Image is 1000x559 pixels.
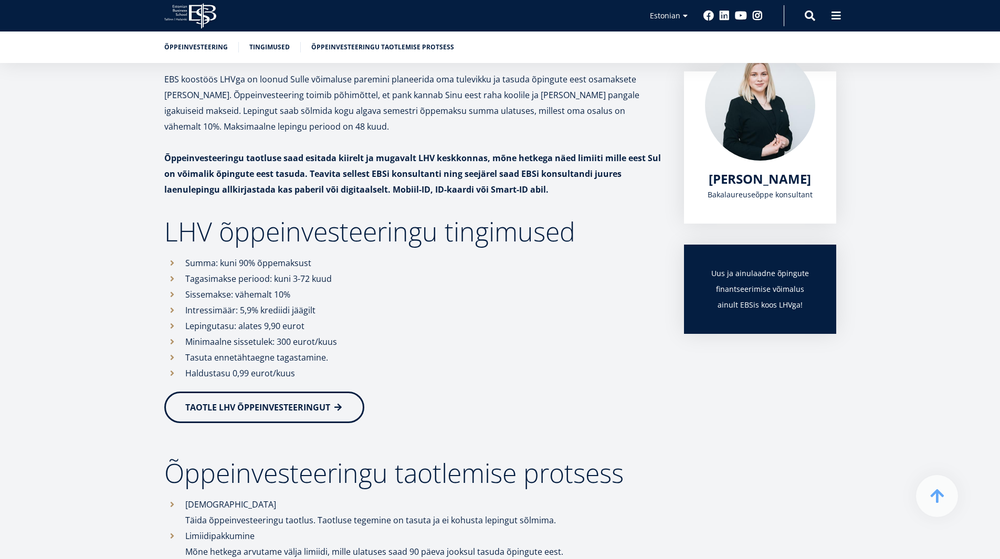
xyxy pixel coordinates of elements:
li: Intressimäär: 5,9% krediidi jäägilt [164,302,663,318]
h3: Uus ja ainulaadne õpingute finantseerimise võimalus ainult EBSis koos LHVga! [705,266,815,313]
span: TAOTLE LHV ÕPPEINVESTEERINGUT [185,402,330,413]
a: Linkedin [719,10,730,21]
li: Sissemakse: vähemalt 10% [164,287,663,302]
li: Lepingutasu: alates 9,90 eurot [164,318,663,334]
a: Tingimused [249,42,290,52]
div: Bakalaureuseõppe konsultant [705,187,815,203]
strong: Õppeinvesteeringu taotluse saad esitada kiirelt ja mugavalt LHV keskkonnas, mõne hetkega näed lim... [164,152,661,195]
li: Summa: kuni 90% õppemaksust [164,255,663,271]
li: Tagasimakse periood: kuni 3-72 kuud [164,271,663,287]
a: [PERSON_NAME] [709,171,811,187]
li: [DEMOGRAPHIC_DATA] Täida õppeinvesteeringu taotlus. Taotluse tegemine on tasuta ja ei kohusta lep... [164,497,663,528]
li: Minimaalne sissetulek: 300 eurot/kuus [164,334,663,350]
img: Maria [705,50,815,161]
a: Youtube [735,10,747,21]
a: TAOTLE LHV ÕPPEINVESTEERINGUT [164,392,364,423]
h2: Õppeinvesteeringu taotlemise protsess [164,460,663,486]
a: Facebook [703,10,714,21]
p: EBS koostöös LHVga on loonud Sulle võimaluse paremini planeerida oma tulevikku ja tasuda õpingute... [164,71,663,134]
li: Tasuta ennetähtaegne tagastamine. [164,350,663,365]
a: Õppeinvesteeringu taotlemise protsess [311,42,454,52]
a: Instagram [752,10,763,21]
a: Õppeinvesteering [164,42,228,52]
h2: LHV õppeinvesteeringu tingimused [164,218,663,245]
span: [PERSON_NAME] [709,170,811,187]
li: Haldustasu 0,99 eurot/kuus [164,365,663,381]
